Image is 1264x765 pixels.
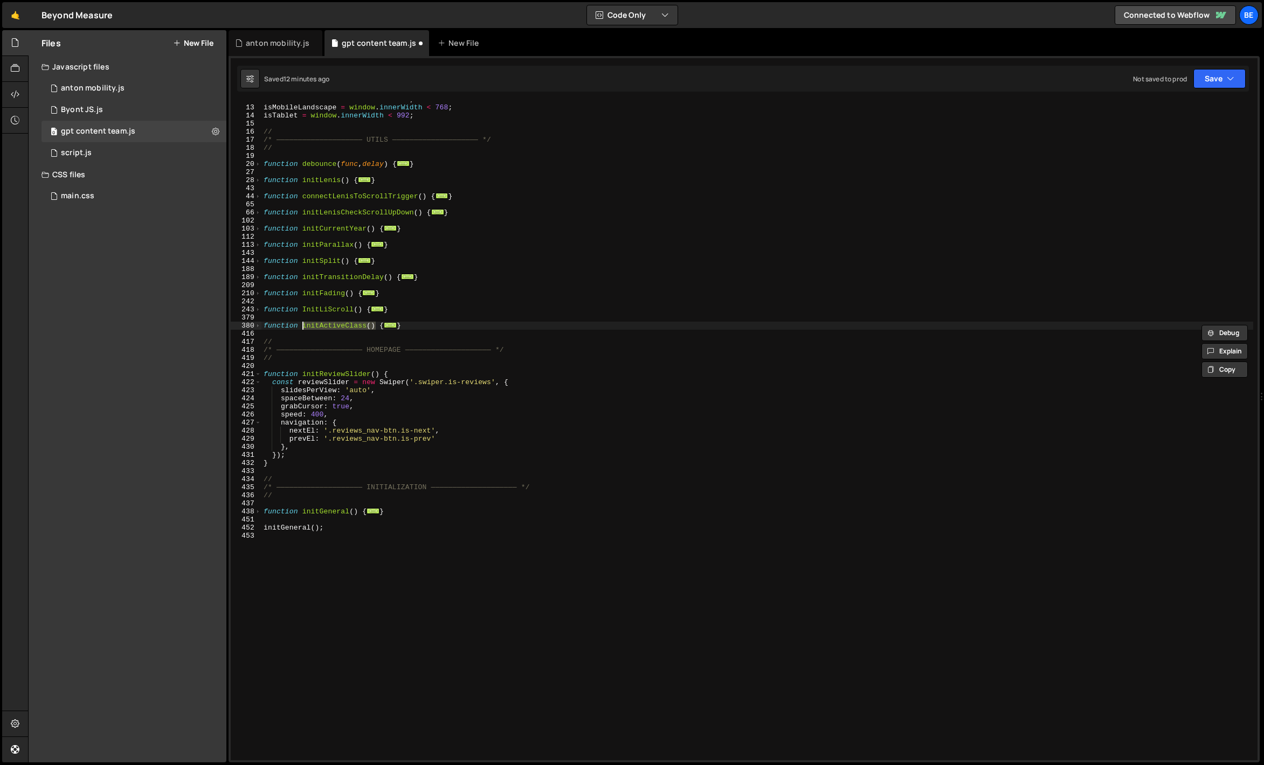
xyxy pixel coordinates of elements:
[1201,361,1248,378] button: Copy
[231,386,261,394] div: 423
[61,148,92,158] div: script.js
[231,249,261,257] div: 143
[246,38,309,48] div: anton mobility.js
[231,128,261,136] div: 16
[231,257,261,265] div: 144
[231,120,261,128] div: 15
[61,191,94,201] div: main.css
[231,524,261,532] div: 452
[42,121,226,142] div: 7477/46015.js
[231,200,261,208] div: 65
[42,9,113,22] div: Beyond Measure
[231,354,261,362] div: 419
[231,241,261,249] div: 113
[2,2,29,28] a: 🤙
[371,306,384,312] span: ...
[42,37,61,49] h2: Files
[397,161,410,166] span: ...
[231,483,261,491] div: 435
[231,475,261,483] div: 434
[231,402,261,411] div: 425
[231,265,261,273] div: 188
[231,176,261,184] div: 28
[1239,5,1259,25] a: Be
[231,411,261,419] div: 426
[384,225,397,231] span: ...
[231,225,261,233] div: 103
[29,164,226,185] div: CSS files
[231,208,261,217] div: 66
[29,56,226,78] div: Javascript files
[231,459,261,467] div: 432
[362,290,375,296] span: ...
[231,103,261,112] div: 13
[231,322,261,330] div: 380
[231,435,261,443] div: 429
[231,305,261,314] div: 243
[231,233,261,241] div: 112
[231,532,261,540] div: 453
[173,39,213,47] button: New File
[231,314,261,322] div: 379
[231,507,261,516] div: 438
[42,142,226,164] div: 7477/36975.js
[42,78,226,99] div: 7477/36626.js
[231,394,261,402] div: 424
[61,84,125,93] div: anton mobility.js
[231,112,261,120] div: 14
[231,192,261,200] div: 44
[231,370,261,378] div: 421
[61,105,103,115] div: Byont JS.js
[231,451,261,459] div: 431
[284,74,329,84] div: 12 minutes ago
[231,427,261,435] div: 428
[231,338,261,346] div: 417
[342,38,416,48] div: gpt content team.js
[367,508,379,514] span: ...
[231,160,261,168] div: 20
[231,297,261,305] div: 242
[436,193,448,199] span: ...
[231,136,261,144] div: 17
[431,209,444,215] span: ...
[1133,74,1187,84] div: Not saved to prod
[358,258,371,263] span: ...
[42,99,226,121] div: 7477/38992.js
[231,491,261,499] div: 436
[231,419,261,427] div: 427
[371,241,384,247] span: ...
[231,467,261,475] div: 433
[1201,343,1248,359] button: Explain
[231,443,261,451] div: 430
[438,38,483,48] div: New File
[231,152,261,160] div: 19
[384,322,397,328] span: ...
[231,378,261,386] div: 422
[1201,325,1248,341] button: Debug
[1115,5,1236,25] a: Connected to Webflow
[231,516,261,524] div: 451
[231,346,261,354] div: 418
[231,184,261,192] div: 43
[231,168,261,176] div: 27
[231,217,261,225] div: 102
[42,185,226,207] div: 7477/15315.css
[231,289,261,297] div: 210
[231,499,261,507] div: 437
[587,5,678,25] button: Code Only
[231,273,261,281] div: 189
[61,127,135,136] div: gpt content team.js
[264,74,329,84] div: Saved
[231,362,261,370] div: 420
[231,281,261,289] div: 209
[401,274,414,280] span: ...
[231,144,261,152] div: 18
[1193,69,1246,88] button: Save
[51,128,57,137] span: 0
[231,330,261,338] div: 416
[358,177,371,183] span: ...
